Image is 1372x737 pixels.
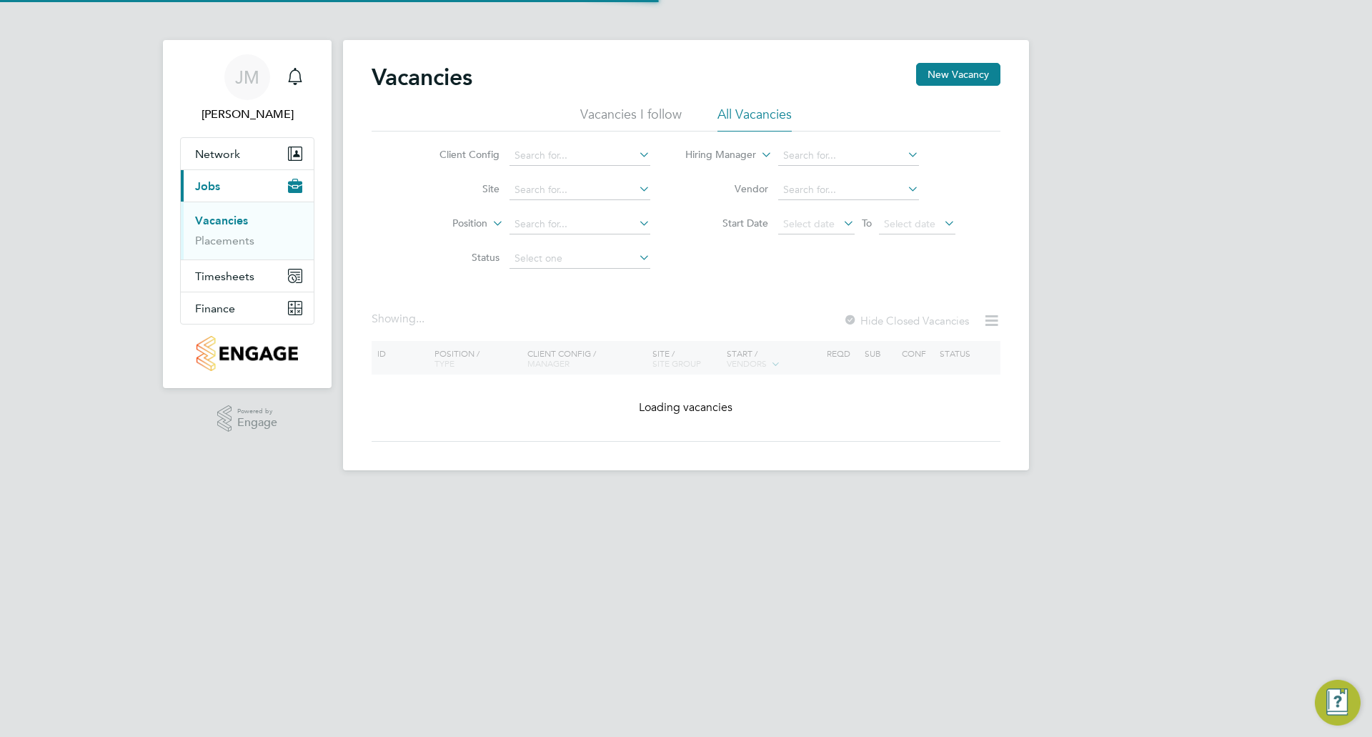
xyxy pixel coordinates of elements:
label: Site [417,182,499,195]
a: Vacancies [195,214,248,227]
input: Select one [509,249,650,269]
div: Jobs [181,202,314,259]
a: Powered byEngage [217,405,278,432]
div: Showing [372,312,427,327]
span: JM [235,68,259,86]
label: Hide Closed Vacancies [843,314,969,327]
span: To [857,214,876,232]
span: Select date [884,217,935,230]
span: Timesheets [195,269,254,283]
a: Placements [195,234,254,247]
label: Position [405,217,487,231]
img: countryside-properties-logo-retina.png [197,336,297,371]
button: Network [181,138,314,169]
li: Vacancies I follow [580,106,682,132]
label: Vendor [686,182,768,195]
span: Network [195,147,240,161]
a: JM[PERSON_NAME] [180,54,314,123]
input: Search for... [778,146,919,166]
h2: Vacancies [372,63,472,91]
button: Engage Resource Center [1315,680,1361,726]
label: Client Config [417,148,499,161]
span: Powered by [237,405,277,417]
a: Go to home page [180,336,314,371]
span: Jobs [195,179,220,193]
button: New Vacancy [916,63,1000,86]
span: Jake Marlborough [180,106,314,123]
nav: Main navigation [163,40,332,388]
span: Finance [195,302,235,315]
button: Finance [181,292,314,324]
input: Search for... [778,180,919,200]
input: Search for... [509,214,650,234]
button: Timesheets [181,260,314,292]
label: Start Date [686,217,768,229]
label: Hiring Manager [674,148,756,162]
input: Search for... [509,180,650,200]
span: Select date [783,217,835,230]
li: All Vacancies [717,106,792,132]
span: Engage [237,417,277,429]
input: Search for... [509,146,650,166]
button: Jobs [181,170,314,202]
span: ... [416,312,424,326]
label: Status [417,251,499,264]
